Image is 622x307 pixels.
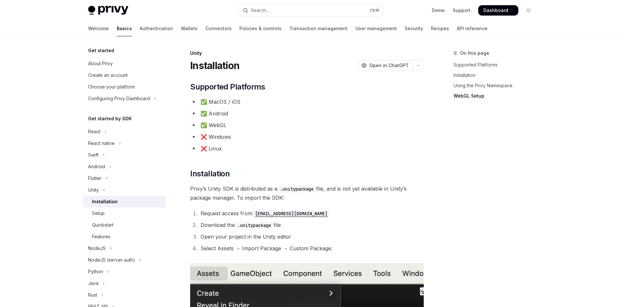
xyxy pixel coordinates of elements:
[199,209,424,218] li: Request access from
[190,132,424,141] li: ❌ Windows
[88,244,106,252] div: NodeJS
[239,21,282,36] a: Policies & controls
[454,80,539,91] a: Using the Privy Namespace
[190,121,424,130] li: ✅ WebGL
[83,207,166,219] a: Setup
[83,93,166,104] button: Toggle Configuring Privy Dashboard section
[453,7,470,14] a: Support
[88,163,105,171] div: Android
[88,21,109,36] a: Welcome
[88,6,128,15] img: light logo
[405,21,423,36] a: Security
[88,115,132,123] h5: Get started by SDK
[92,221,113,229] div: Quickstart
[88,186,99,194] div: Unity
[83,81,166,93] a: Choose your platform
[83,126,166,137] button: Toggle React section
[524,5,534,16] button: Toggle dark mode
[83,137,166,149] button: Toggle React native section
[190,169,230,179] span: Installation
[205,21,232,36] a: Connectors
[483,7,508,14] span: Dashboard
[88,71,128,79] div: Create an account
[140,21,173,36] a: Authentication
[88,174,101,182] div: Flutter
[88,128,100,136] div: React
[88,47,114,54] h5: Get started
[238,5,384,16] button: Open search
[83,277,166,289] button: Toggle Java section
[478,5,518,16] a: Dashboard
[457,21,488,36] a: API reference
[83,69,166,81] a: Create an account
[83,58,166,69] a: About Privy
[92,209,105,217] div: Setup
[117,21,132,36] a: Basics
[431,21,449,36] a: Recipes
[251,6,269,14] div: Search...
[88,151,98,159] div: Swift
[88,83,135,91] div: Choose your platform
[190,184,424,202] span: Privy’s Unity SDK is distributed as a file, and is not yet available in Unity’s package manager. ...
[235,222,274,229] code: .unitypackage
[190,60,239,71] h1: Installation
[83,219,166,231] a: Quickstart
[190,50,424,56] div: Unity
[83,184,166,196] button: Toggle Unity section
[357,60,413,71] button: Open in ChatGPT
[454,91,539,101] a: WebGL Setup
[181,21,198,36] a: Wallets
[88,291,97,299] div: Rust
[252,210,330,217] code: [EMAIL_ADDRESS][DOMAIN_NAME]
[190,144,424,153] li: ❌ Linux
[88,279,98,287] div: Java
[83,289,166,301] button: Toggle Rust section
[370,8,380,13] span: Ctrl K
[289,21,348,36] a: Transaction management
[199,220,424,230] li: Download the file
[88,95,150,102] div: Configuring Privy Dashboard
[83,196,166,207] a: Installation
[83,172,166,184] button: Toggle Flutter section
[83,254,166,266] button: Toggle NodeJS (server-auth) section
[88,60,113,67] div: About Privy
[460,49,489,57] span: On this page
[88,268,103,276] div: Python
[454,60,539,70] a: Supported Platforms
[454,70,539,80] a: Installation
[190,97,424,106] li: ✅ MacOS / iOS
[83,231,166,242] a: Features
[190,109,424,118] li: ✅ Android
[199,244,424,253] li: Select Assets → Import Package → Custom Package:
[252,210,330,217] a: [EMAIL_ADDRESS][DOMAIN_NAME]
[83,149,166,161] button: Toggle Swift section
[88,256,135,264] div: NodeJS (server-auth)
[88,139,115,147] div: React native
[83,242,166,254] button: Toggle NodeJS section
[83,266,166,277] button: Toggle Python section
[369,62,409,69] span: Open in ChatGPT
[92,233,110,241] div: Features
[355,21,397,36] a: User management
[199,232,424,241] li: Open your project in the Unity editor
[277,185,316,193] code: .unitypackage
[92,198,118,206] div: Installation
[190,82,265,92] span: Supported Platforms
[432,7,445,14] a: Demo
[83,161,166,172] button: Toggle Android section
